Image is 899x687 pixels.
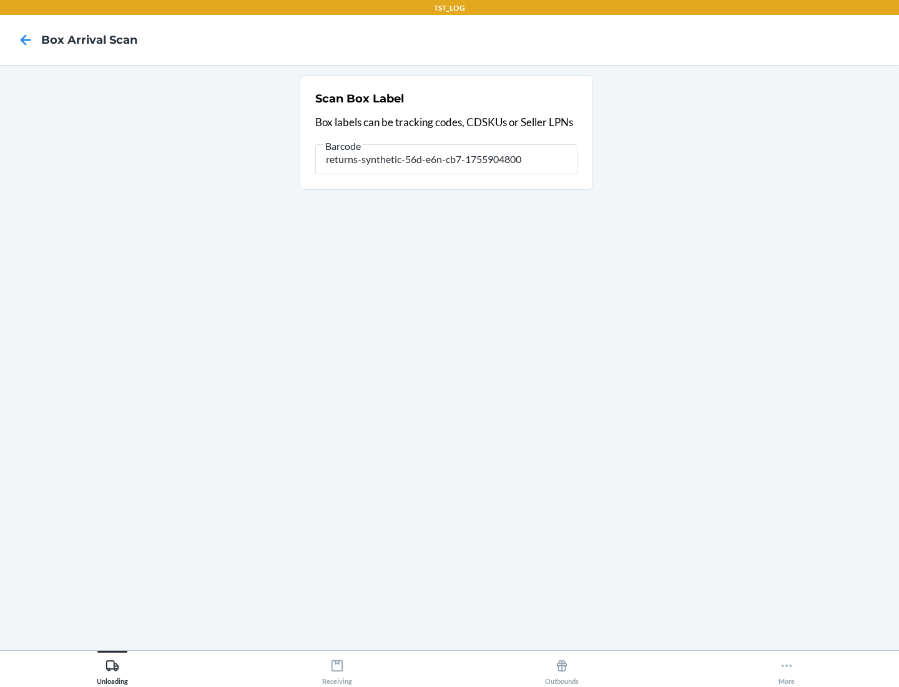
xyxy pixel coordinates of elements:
p: TST_LOG [434,2,465,14]
div: More [779,654,795,685]
button: Receiving [225,651,449,685]
div: Unloading [97,654,128,685]
button: Outbounds [449,651,674,685]
span: Barcode [323,140,363,152]
p: Box labels can be tracking codes, CDSKUs or Seller LPNs [315,114,577,131]
h4: Box Arrival Scan [41,32,137,48]
h2: Scan Box Label [315,91,404,107]
div: Outbounds [545,654,579,685]
button: More [674,651,899,685]
input: Barcode [315,144,577,174]
div: Receiving [322,654,352,685]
